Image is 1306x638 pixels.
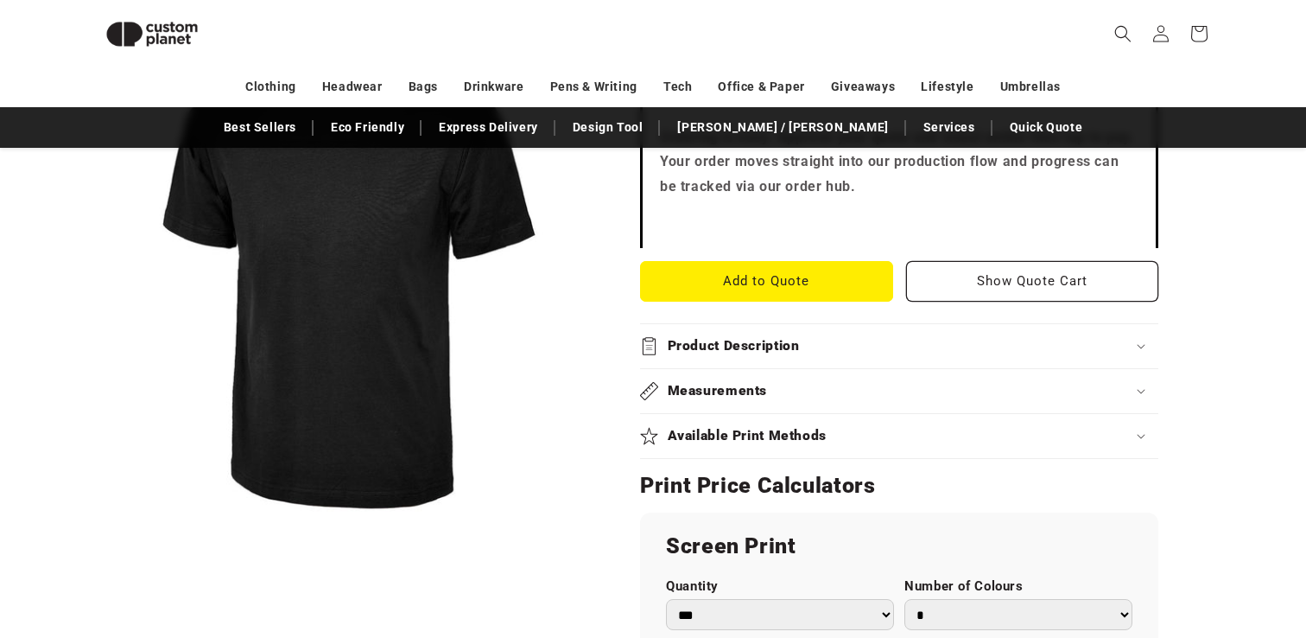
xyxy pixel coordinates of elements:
img: Custom Planet [92,7,212,61]
a: [PERSON_NAME] / [PERSON_NAME] [669,112,897,143]
h2: Available Print Methods [668,427,827,445]
a: Headwear [322,72,383,102]
media-gallery: Gallery Viewer [92,26,597,532]
a: Express Delivery [430,112,547,143]
label: Quantity [666,578,894,595]
button: Show Quote Cart [906,261,1159,302]
a: Tech [663,72,692,102]
h2: Print Price Calculators [640,472,1158,500]
a: Pens & Writing [550,72,637,102]
a: Giveaways [831,72,895,102]
a: Services [915,112,984,143]
a: Best Sellers [215,112,305,143]
summary: Product Description [640,324,1158,368]
strong: Ordering is easy. Approve your quote and visual online then tap to pay. Your order moves straight... [660,129,1135,195]
a: Design Tool [564,112,652,143]
a: Quick Quote [1001,112,1092,143]
a: Drinkware [464,72,523,102]
summary: Search [1104,15,1142,53]
h2: Product Description [668,337,800,355]
a: Clothing [245,72,296,102]
h2: Screen Print [666,533,1132,560]
iframe: Chat Widget [1220,555,1306,638]
a: Eco Friendly [322,112,413,143]
a: Office & Paper [718,72,804,102]
iframe: Customer reviews powered by Trustpilot [660,214,1138,231]
button: Add to Quote [640,261,893,302]
summary: Measurements [640,369,1158,413]
a: Bags [409,72,438,102]
a: Lifestyle [921,72,973,102]
label: Number of Colours [904,578,1132,595]
a: Umbrellas [1000,72,1061,102]
summary: Available Print Methods [640,414,1158,458]
h2: Measurements [668,382,768,400]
